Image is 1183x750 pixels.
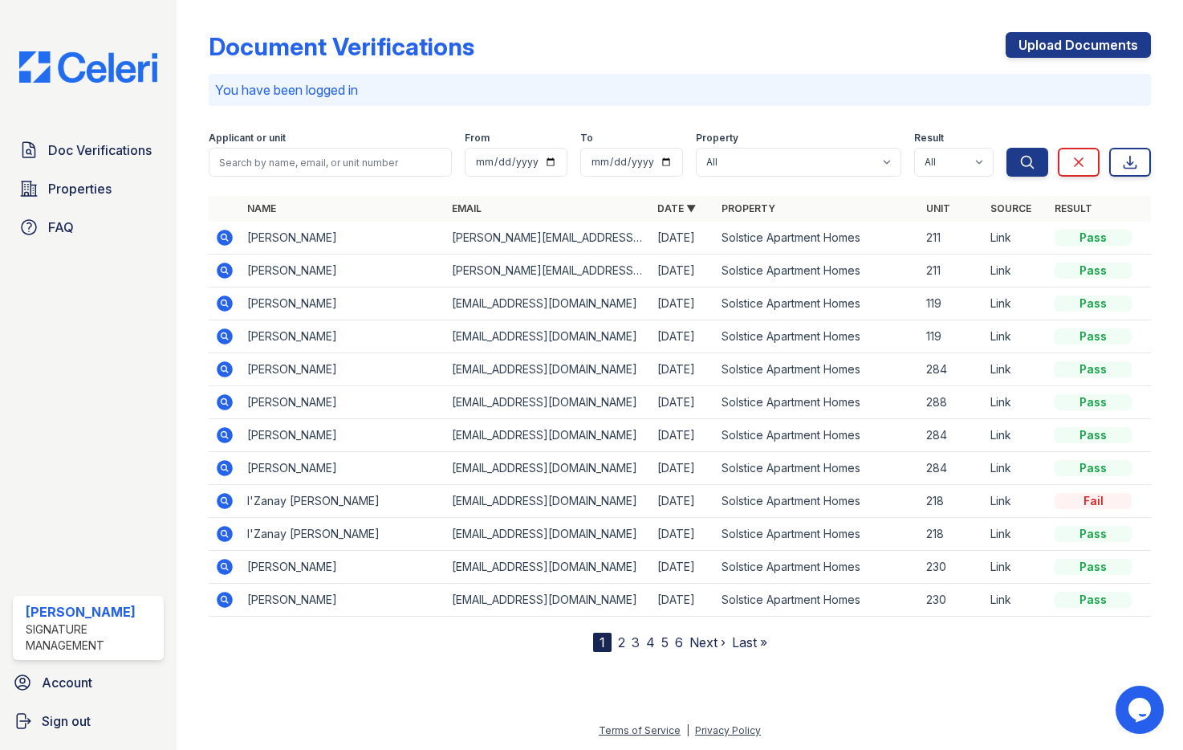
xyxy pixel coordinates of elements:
[241,353,445,386] td: [PERSON_NAME]
[715,452,920,485] td: Solstice Apartment Homes
[1055,559,1132,575] div: Pass
[920,287,984,320] td: 119
[1055,361,1132,377] div: Pass
[241,287,445,320] td: [PERSON_NAME]
[984,287,1048,320] td: Link
[715,419,920,452] td: Solstice Apartment Homes
[651,255,715,287] td: [DATE]
[6,666,170,699] a: Account
[241,419,445,452] td: [PERSON_NAME]
[445,485,650,518] td: [EMAIL_ADDRESS][DOMAIN_NAME]
[920,485,984,518] td: 218
[241,518,445,551] td: I'Zanay [PERSON_NAME]
[26,602,157,622] div: [PERSON_NAME]
[651,518,715,551] td: [DATE]
[241,320,445,353] td: [PERSON_NAME]
[651,419,715,452] td: [DATE]
[1055,592,1132,608] div: Pass
[920,419,984,452] td: 284
[920,320,984,353] td: 119
[715,320,920,353] td: Solstice Apartment Homes
[984,452,1048,485] td: Link
[920,551,984,584] td: 230
[651,386,715,419] td: [DATE]
[651,320,715,353] td: [DATE]
[632,634,640,650] a: 3
[6,51,170,83] img: CE_Logo_Blue-a8612792a0a2168367f1c8372b55b34899dd931a85d93a1a3d3e32e68fde9ad4.png
[675,634,683,650] a: 6
[715,353,920,386] td: Solstice Apartment Homes
[1055,202,1092,214] a: Result
[241,584,445,617] td: [PERSON_NAME]
[920,584,984,617] td: 230
[651,584,715,617] td: [DATE]
[445,353,650,386] td: [EMAIL_ADDRESS][DOMAIN_NAME]
[984,353,1048,386] td: Link
[657,202,696,214] a: Date ▼
[215,80,1144,100] p: You have been logged in
[445,222,650,255] td: [PERSON_NAME][EMAIL_ADDRESS][PERSON_NAME][DOMAIN_NAME]
[445,452,650,485] td: [EMAIL_ADDRESS][DOMAIN_NAME]
[13,211,164,243] a: FAQ
[1055,493,1132,509] div: Fail
[452,202,482,214] a: Email
[984,485,1048,518] td: Link
[241,255,445,287] td: [PERSON_NAME]
[984,222,1048,255] td: Link
[920,222,984,255] td: 211
[241,222,445,255] td: [PERSON_NAME]
[445,419,650,452] td: [EMAIL_ADDRESS][DOMAIN_NAME]
[42,673,92,692] span: Account
[651,452,715,485] td: [DATE]
[445,255,650,287] td: [PERSON_NAME][EMAIL_ADDRESS][PERSON_NAME][DOMAIN_NAME]
[1055,328,1132,344] div: Pass
[618,634,625,650] a: 2
[241,386,445,419] td: [PERSON_NAME]
[715,287,920,320] td: Solstice Apartment Homes
[651,287,715,320] td: [DATE]
[1116,686,1167,734] iframe: chat widget
[686,724,689,736] div: |
[715,551,920,584] td: Solstice Apartment Homes
[48,141,152,160] span: Doc Verifications
[1055,296,1132,312] div: Pass
[984,255,1048,287] td: Link
[722,202,775,214] a: Property
[984,518,1048,551] td: Link
[715,255,920,287] td: Solstice Apartment Homes
[1055,460,1132,476] div: Pass
[914,132,944,145] label: Result
[593,633,612,652] div: 1
[6,705,170,737] a: Sign out
[984,320,1048,353] td: Link
[984,551,1048,584] td: Link
[13,173,164,205] a: Properties
[689,634,726,650] a: Next ›
[715,386,920,419] td: Solstice Apartment Homes
[209,132,286,145] label: Applicant or unit
[445,287,650,320] td: [EMAIL_ADDRESS][DOMAIN_NAME]
[445,320,650,353] td: [EMAIL_ADDRESS][DOMAIN_NAME]
[984,386,1048,419] td: Link
[48,218,74,237] span: FAQ
[1055,263,1132,279] div: Pass
[732,634,767,650] a: Last »
[209,148,452,177] input: Search by name, email, or unit number
[984,584,1048,617] td: Link
[241,452,445,485] td: [PERSON_NAME]
[445,584,650,617] td: [EMAIL_ADDRESS][DOMAIN_NAME]
[247,202,276,214] a: Name
[599,724,681,736] a: Terms of Service
[580,132,593,145] label: To
[1055,230,1132,246] div: Pass
[465,132,490,145] label: From
[13,134,164,166] a: Doc Verifications
[241,551,445,584] td: [PERSON_NAME]
[651,222,715,255] td: [DATE]
[920,518,984,551] td: 218
[661,634,669,650] a: 5
[646,634,655,650] a: 4
[1055,427,1132,443] div: Pass
[1055,394,1132,410] div: Pass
